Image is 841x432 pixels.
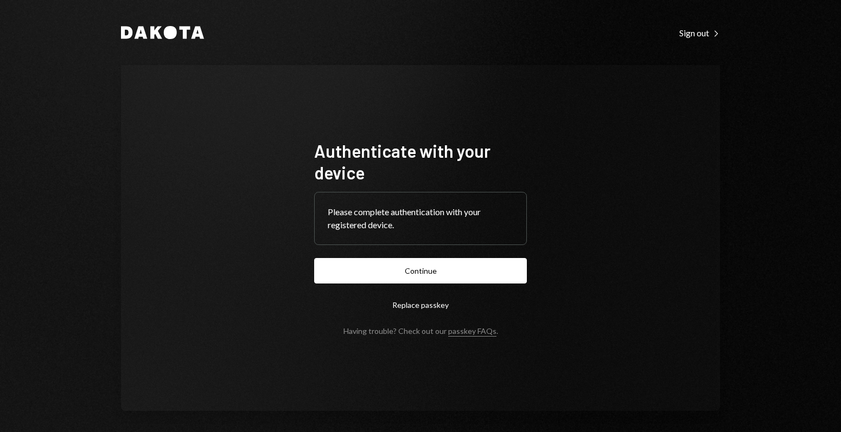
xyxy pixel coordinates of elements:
div: Sign out [679,28,720,38]
a: Sign out [679,27,720,38]
h1: Authenticate with your device [314,140,527,183]
button: Replace passkey [314,292,527,318]
div: Please complete authentication with your registered device. [328,205,513,231]
div: Having trouble? Check out our . [343,326,498,336]
a: passkey FAQs [448,326,496,337]
button: Continue [314,258,527,283]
